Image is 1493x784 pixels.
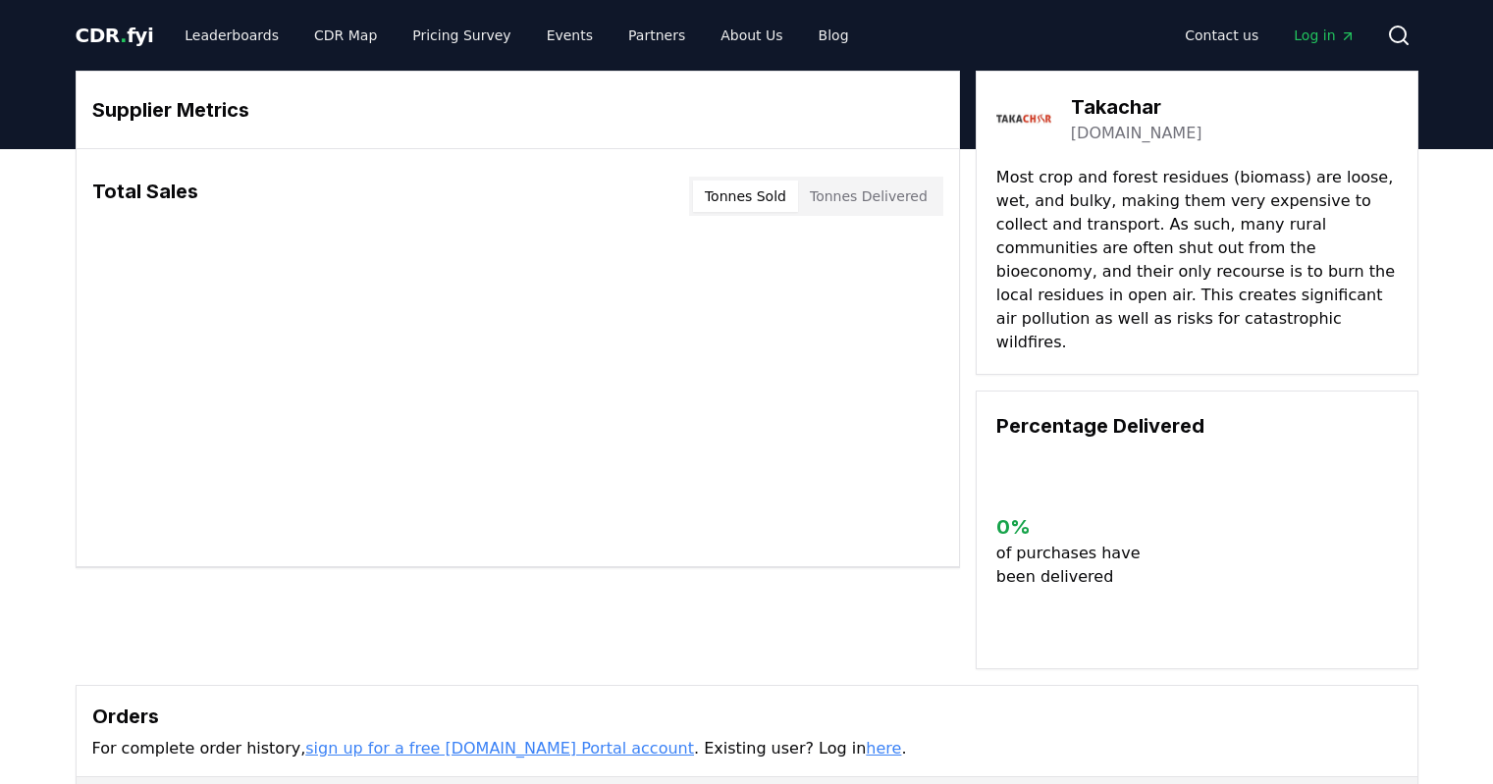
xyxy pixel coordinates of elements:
[803,18,865,53] a: Blog
[866,739,901,758] a: here
[92,702,1402,731] h3: Orders
[120,24,127,47] span: .
[613,18,701,53] a: Partners
[92,95,943,125] h3: Supplier Metrics
[76,22,154,49] a: CDR.fyi
[531,18,609,53] a: Events
[1278,18,1370,53] a: Log in
[1294,26,1355,45] span: Log in
[996,542,1156,589] p: of purchases have been delivered
[996,166,1398,354] p: Most crop and forest residues (biomass) are loose, wet, and bulky, making them very expensive to ...
[996,512,1156,542] h3: 0 %
[76,24,154,47] span: CDR fyi
[169,18,864,53] nav: Main
[92,177,198,216] h3: Total Sales
[1169,18,1370,53] nav: Main
[705,18,798,53] a: About Us
[298,18,393,53] a: CDR Map
[92,737,1402,760] p: For complete order history, . Existing user? Log in .
[169,18,294,53] a: Leaderboards
[1169,18,1274,53] a: Contact us
[1071,92,1202,122] h3: Takachar
[397,18,526,53] a: Pricing Survey
[693,181,798,212] button: Tonnes Sold
[798,181,939,212] button: Tonnes Delivered
[996,91,1051,146] img: Takachar-logo
[305,739,694,758] a: sign up for a free [DOMAIN_NAME] Portal account
[1071,122,1202,145] a: [DOMAIN_NAME]
[996,411,1398,441] h3: Percentage Delivered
